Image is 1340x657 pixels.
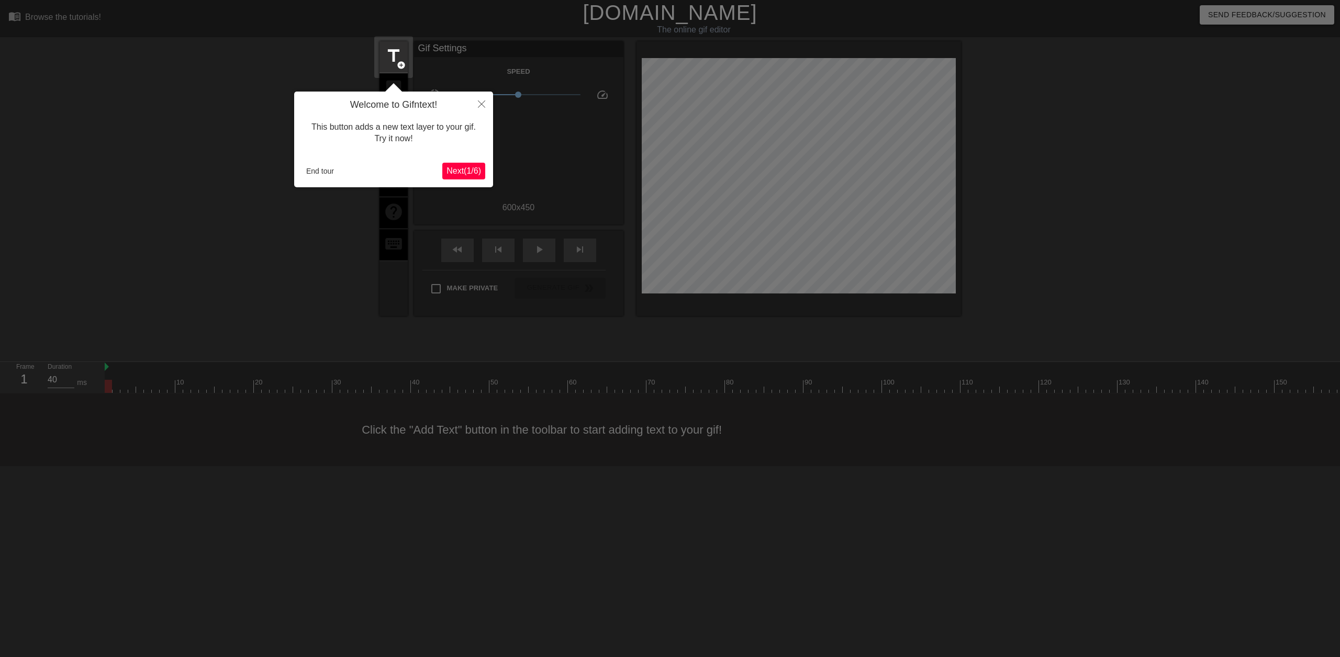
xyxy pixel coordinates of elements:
h4: Welcome to Gifntext! [302,99,485,111]
span: Next ( 1 / 6 ) [446,166,481,175]
button: Close [470,92,493,116]
button: End tour [302,163,338,179]
div: This button adds a new text layer to your gif. Try it now! [302,111,485,155]
button: Next [442,163,485,179]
